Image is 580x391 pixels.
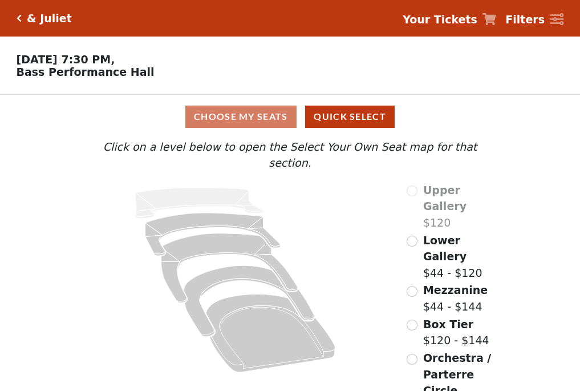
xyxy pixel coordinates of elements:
label: $120 [423,182,500,231]
a: Click here to go back to filters [17,14,22,22]
path: Orchestra / Parterre Circle - Seats Available: 42 [206,294,336,372]
strong: Your Tickets [403,13,477,26]
a: Filters [505,11,563,28]
span: Upper Gallery [423,184,467,213]
strong: Filters [505,13,545,26]
span: Mezzanine [423,284,488,296]
label: $120 - $144 [423,316,489,349]
label: $44 - $120 [423,232,500,281]
button: Quick Select [305,106,395,128]
p: Click on a level below to open the Select Your Own Seat map for that section. [80,139,499,171]
h5: & Juliet [27,12,72,25]
span: Lower Gallery [423,234,467,263]
a: Your Tickets [403,11,496,28]
path: Lower Gallery - Seats Available: 151 [145,213,281,256]
span: Box Tier [423,318,473,330]
path: Upper Gallery - Seats Available: 0 [136,188,263,219]
label: $44 - $144 [423,282,488,315]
